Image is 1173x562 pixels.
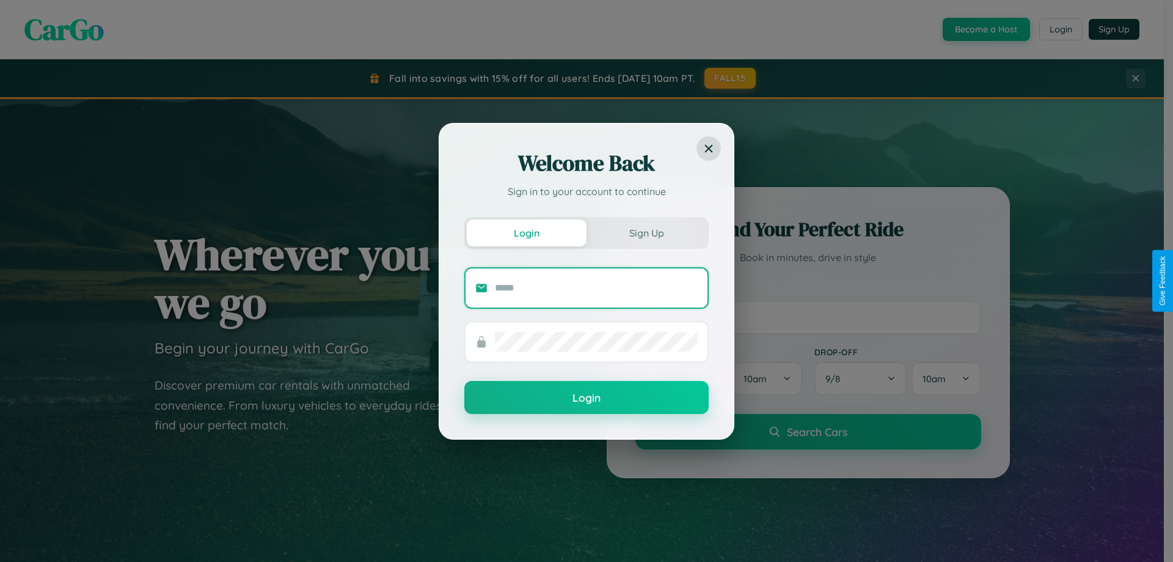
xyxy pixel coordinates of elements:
[464,184,709,199] p: Sign in to your account to continue
[586,220,706,246] button: Sign Up
[464,381,709,414] button: Login
[464,149,709,178] h2: Welcome Back
[1158,256,1167,306] div: Give Feedback
[467,220,586,246] button: Login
